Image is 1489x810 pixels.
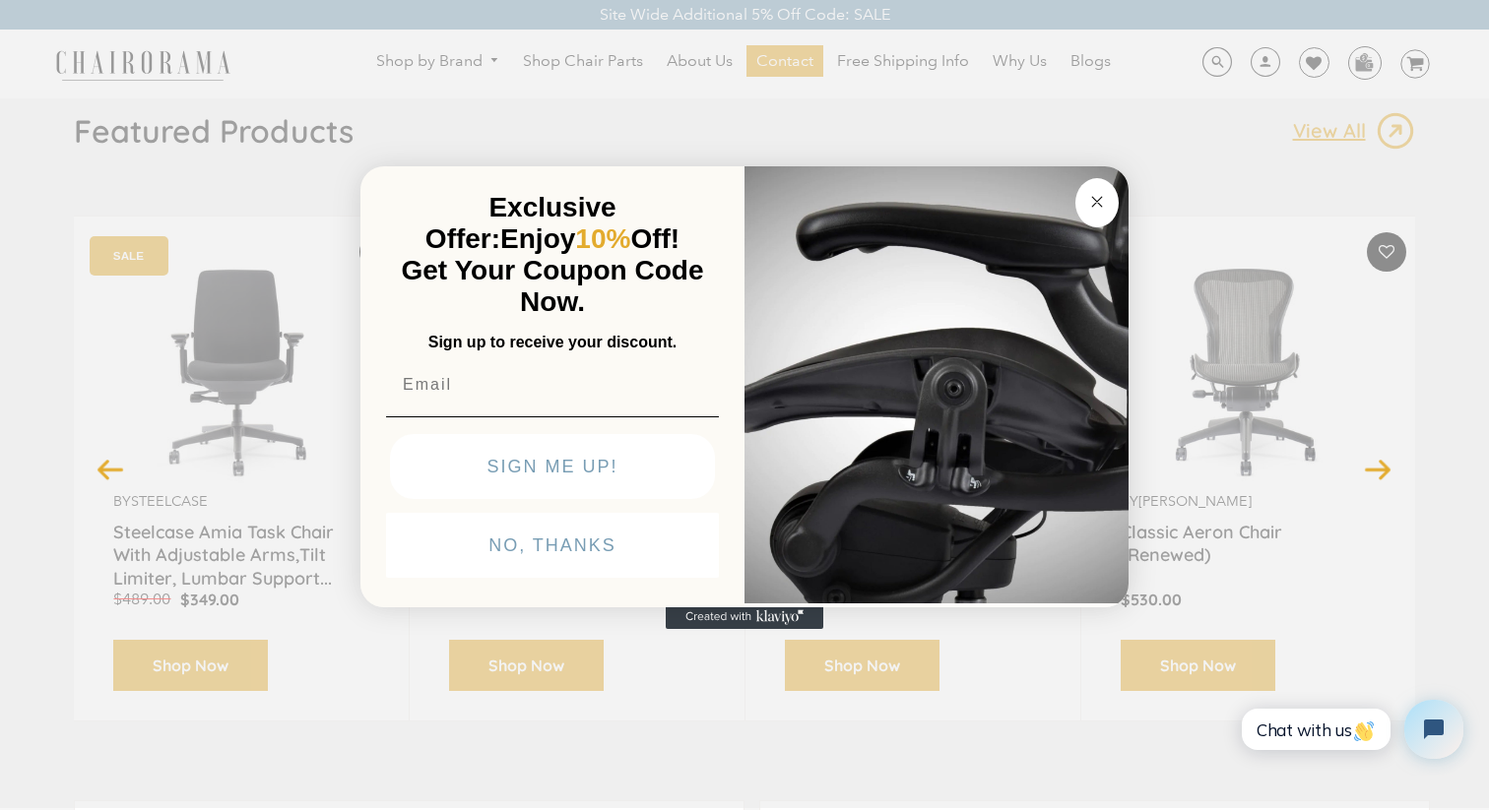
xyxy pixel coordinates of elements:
a: Created with Klaviyo - opens in a new tab [666,605,823,629]
button: SIGN ME UP! [390,434,715,499]
span: Get Your Coupon Code Now. [402,255,704,317]
img: 92d77583-a095-41f6-84e7-858462e0427a.jpeg [744,162,1129,603]
button: Next [1361,452,1395,486]
iframe: Tidio Chat [1220,683,1480,776]
button: Previous [94,452,128,486]
span: 10% [575,223,630,254]
span: Enjoy Off! [500,223,680,254]
span: Exclusive Offer: [425,192,616,254]
span: Sign up to receive your discount. [428,334,677,350]
input: Email [386,365,719,405]
button: NO, THANKS [386,513,719,578]
button: Close dialog [1075,178,1119,227]
img: underline [386,416,719,417]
